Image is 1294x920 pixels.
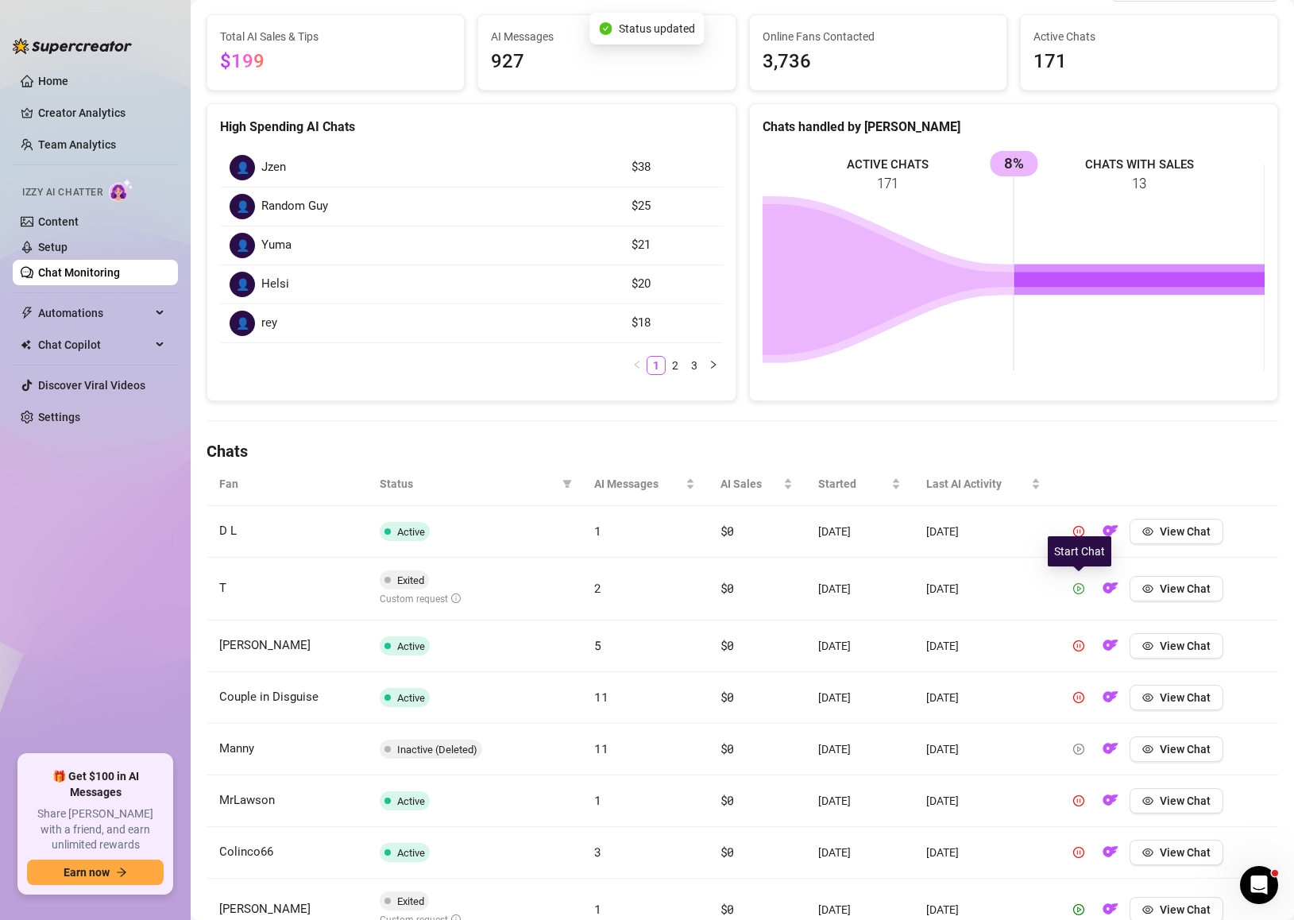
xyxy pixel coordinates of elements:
[632,360,642,369] span: left
[230,155,255,180] div: 👤
[1073,526,1084,537] span: pause-circle
[1160,525,1211,538] span: View Chat
[1098,849,1123,862] a: OF
[619,20,695,37] span: Status updated
[219,690,319,704] span: Couple in Disguise
[594,689,608,705] span: 11
[1160,640,1211,652] span: View Chat
[1098,906,1123,919] a: OF
[805,672,914,724] td: [DATE]
[666,357,684,374] a: 2
[562,479,572,489] span: filter
[805,775,914,827] td: [DATE]
[397,795,425,807] span: Active
[261,314,277,333] span: rey
[451,593,461,603] span: info-circle
[1098,519,1123,544] button: OF
[720,637,734,653] span: $0
[720,475,780,493] span: AI Sales
[219,638,311,652] span: [PERSON_NAME]
[1130,519,1223,544] button: View Chat
[21,307,33,319] span: thunderbolt
[1160,846,1211,859] span: View Chat
[1160,582,1211,595] span: View Chat
[709,360,718,369] span: right
[647,357,665,374] a: 1
[1073,692,1084,703] span: pause-circle
[1098,840,1123,865] button: OF
[230,233,255,258] div: 👤
[1098,736,1123,762] button: OF
[1160,691,1211,704] span: View Chat
[38,138,116,151] a: Team Analytics
[632,314,713,333] article: $18
[1073,795,1084,806] span: pause-circle
[1103,580,1118,596] img: OF
[1142,795,1153,806] span: eye
[261,197,328,216] span: Random Guy
[720,740,734,756] span: $0
[13,38,132,54] img: logo-BBDzfeDw.svg
[914,775,1053,827] td: [DATE]
[1098,528,1123,541] a: OF
[397,574,424,586] span: Exited
[628,356,647,375] button: left
[397,640,425,652] span: Active
[1142,583,1153,594] span: eye
[491,47,722,77] span: 927
[38,411,80,423] a: Settings
[38,215,79,228] a: Content
[1142,692,1153,703] span: eye
[600,22,612,35] span: check-circle
[720,901,734,917] span: $0
[219,902,311,916] span: [PERSON_NAME]
[914,558,1053,620] td: [DATE]
[1098,576,1123,601] button: OF
[1098,633,1123,659] button: OF
[720,792,734,808] span: $0
[261,275,289,294] span: Helsi
[27,806,164,853] span: Share [PERSON_NAME] with a friend, and earn unlimited rewards
[220,28,451,45] span: Total AI Sales & Tips
[704,356,723,375] li: Next Page
[397,692,425,704] span: Active
[1160,903,1211,916] span: View Chat
[1142,744,1153,755] span: eye
[632,197,713,216] article: $25
[230,194,255,219] div: 👤
[1130,736,1223,762] button: View Chat
[38,75,68,87] a: Home
[230,311,255,336] div: 👤
[1130,685,1223,710] button: View Chat
[594,844,601,860] span: 3
[1130,840,1223,865] button: View Chat
[686,357,703,374] a: 3
[219,581,226,595] span: T
[397,526,425,538] span: Active
[632,275,713,294] article: $20
[1130,633,1223,659] button: View Chat
[27,769,164,800] span: 🎁 Get $100 in AI Messages
[559,472,575,496] span: filter
[230,272,255,297] div: 👤
[38,241,68,253] a: Setup
[1142,640,1153,651] span: eye
[397,895,424,907] span: Exited
[805,558,914,620] td: [DATE]
[594,637,601,653] span: 5
[1098,798,1123,810] a: OF
[1098,788,1123,814] button: OF
[207,440,1278,462] h4: Chats
[219,524,237,538] span: D L
[594,523,601,539] span: 1
[1142,847,1153,858] span: eye
[720,689,734,705] span: $0
[380,475,556,493] span: Status
[1048,536,1111,566] div: Start Chat
[1098,746,1123,759] a: OF
[38,379,145,392] a: Discover Viral Videos
[1160,743,1211,756] span: View Chat
[220,117,723,137] div: High Spending AI Chats
[1160,794,1211,807] span: View Chat
[647,356,666,375] li: 1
